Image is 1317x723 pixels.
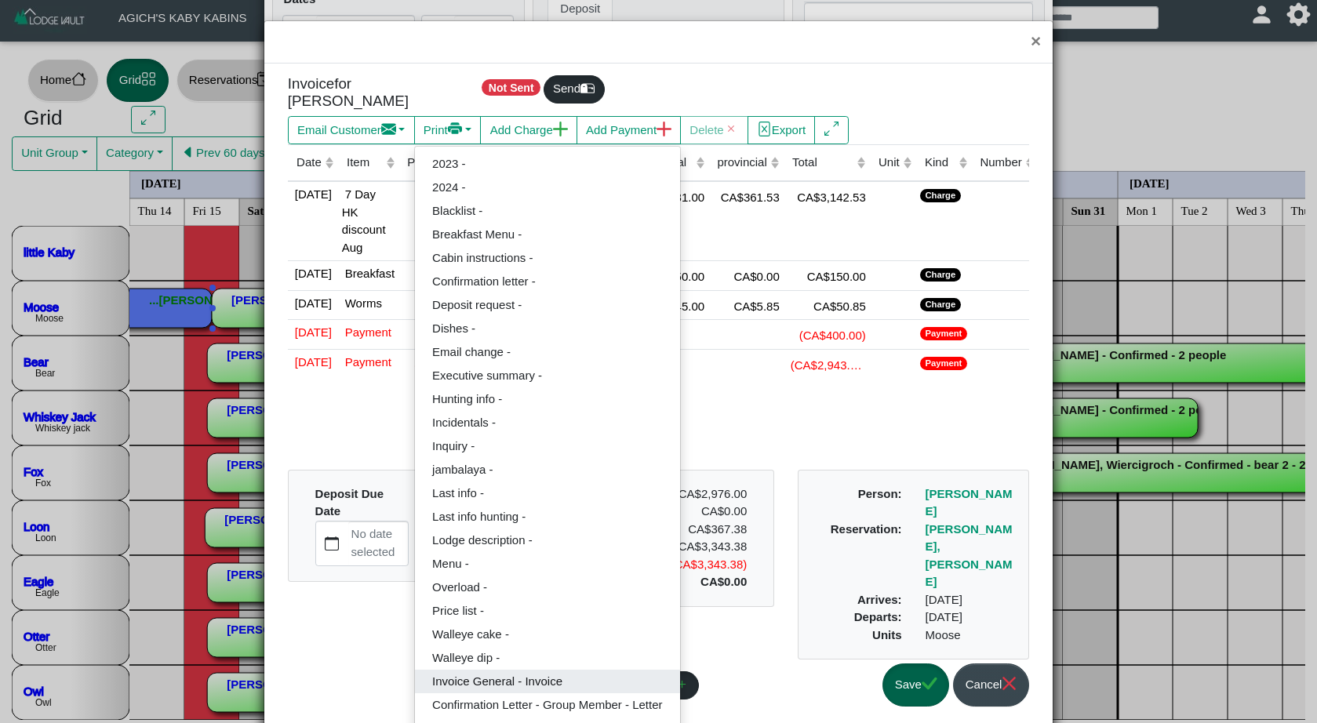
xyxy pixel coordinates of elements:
div: Unit [879,154,900,172]
a: Confirmation Letter - Group Member - Letter [415,693,680,717]
b: Units [872,628,902,641]
button: Savecheck [882,663,949,707]
b: CA$0.00 [700,575,747,588]
span: [DATE] [292,184,332,201]
b: Departs: [854,610,902,623]
div: Total [792,154,853,172]
svg: envelope fill [381,122,396,136]
label: No date selected [348,521,408,565]
a: Breakfast Menu - [415,223,680,246]
div: Pre Tax [407,154,489,172]
a: Incidentals - [415,411,680,434]
span: CA$2,976.00 [679,487,748,500]
div: Date [297,154,322,172]
svg: plus [675,677,689,692]
h5: Invoice [288,75,456,111]
div: CA$5.85 [712,295,780,316]
div: CA$3,142.53 [788,186,866,207]
button: arrows angle expand [814,116,848,144]
a: Menu - [415,552,680,576]
div: (CA$400.00) [402,324,503,345]
svg: printer fill [448,122,463,136]
button: Add Chargeplus lg [480,116,577,144]
div: provincial [717,154,766,172]
a: Email change - [415,340,680,364]
a: Last info - [415,481,680,505]
a: Confirmation letter - [415,270,680,293]
span: 7 Day HK discount Aug [342,184,386,254]
div: Kind [925,154,955,172]
div: CA$5.00 [402,295,503,316]
div: CA$0.00 [658,503,759,521]
span: [DATE] [292,322,332,339]
span: [DATE] [292,263,332,280]
b: Person: [858,487,902,500]
div: (CA$3,343.38) [658,556,759,574]
div: [DATE] [914,609,1026,627]
a: Invoice General - Invoice [415,670,680,693]
button: Cancelx [953,663,1029,707]
svg: x [1002,676,1017,691]
span: Payment [342,352,391,369]
div: CA$0.00 [712,265,780,286]
span: Worms [342,293,382,310]
button: Deletex [680,116,748,144]
svg: arrows angle expand [824,122,839,136]
a: 2024 - [415,176,680,199]
a: [PERSON_NAME], [PERSON_NAME] [926,522,1013,589]
div: CA$3,343.38 [658,538,759,556]
a: 2023 - [415,152,680,176]
div: [DATE] [914,591,1026,609]
div: (CA$400.00) [788,324,866,345]
b: Deposit Due Date [315,487,384,518]
div: CA$50.85 [788,295,866,316]
span: for [PERSON_NAME] [288,75,409,110]
svg: plus lg [657,122,671,136]
a: Deposit request - [415,293,680,317]
button: Email Customerenvelope fill [288,116,415,144]
div: Number [980,154,1021,172]
svg: check [922,676,937,691]
button: Close [1019,21,1053,63]
b: Arrives: [857,593,902,606]
span: Payment [342,322,391,339]
svg: mailbox2 [580,81,595,96]
div: (CA$2,943.38) [788,354,866,375]
div: Moose [914,627,1026,645]
a: Blacklist - [415,199,680,223]
a: Lodge description - [415,529,680,552]
a: Overload - [415,576,680,599]
div: CA$12.50 [402,265,503,286]
a: Last info hunting - [415,505,680,529]
div: CA$361.53 [712,186,780,207]
span: [DATE] [292,293,332,310]
a: Hunting info - [415,387,680,411]
span: Breakfast [342,263,395,280]
a: jambalaya - [415,458,680,481]
div: CA$367.38 [670,521,747,539]
a: Price list - [415,599,680,623]
a: Walleye cake - [415,623,680,646]
a: Dishes - [415,317,680,340]
span: Not Sent [482,79,540,96]
button: Sendmailbox2 [544,75,605,104]
span: [DATE] [292,352,332,369]
a: Cabin instructions - [415,246,680,270]
svg: calendar [325,536,340,551]
a: Inquiry - [415,434,680,458]
button: calendar [316,521,348,565]
a: [PERSON_NAME] [926,487,1013,518]
a: Walleye dip - [415,646,680,670]
svg: file excel [757,122,772,136]
div: Item [347,154,382,172]
div: (CA$2,943.38) [402,354,503,375]
div: CA$150.00 [788,265,866,286]
b: Reservation: [831,522,902,536]
button: Printprinter fill [414,116,482,144]
div: CA$1,390.50 [402,186,503,207]
a: Executive summary - [415,364,680,387]
svg: plus lg [553,122,568,136]
button: file excelExport [748,116,816,144]
button: Add Paymentplus lg [577,116,681,144]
